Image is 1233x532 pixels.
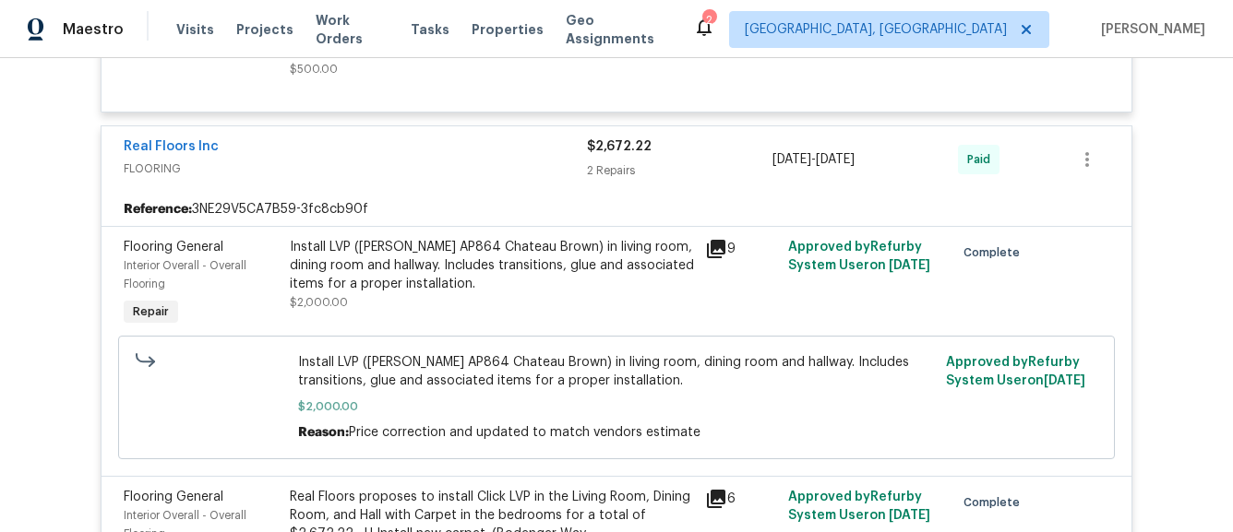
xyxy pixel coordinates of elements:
[290,297,348,308] span: $2,000.00
[788,491,930,522] span: Approved by Refurby System User on
[816,153,855,166] span: [DATE]
[967,150,998,169] span: Paid
[124,200,192,219] b: Reference:
[772,153,811,166] span: [DATE]
[290,64,338,75] span: $500.00
[587,140,652,153] span: $2,672.22
[298,353,936,390] span: Install LVP ([PERSON_NAME] AP864 Chateau Brown) in living room, dining room and hallway. Includes...
[124,491,223,503] span: Flooring General
[566,11,671,48] span: Geo Assignments
[472,20,544,39] span: Properties
[411,23,449,36] span: Tasks
[298,426,349,439] span: Reason:
[102,193,1131,226] div: 3NE29V5CA7B59-3fc8cb90f
[772,150,855,169] span: -
[705,238,777,260] div: 9
[1094,20,1205,39] span: [PERSON_NAME]
[587,161,772,180] div: 2 Repairs
[745,20,1007,39] span: [GEOGRAPHIC_DATA], [GEOGRAPHIC_DATA]
[349,426,700,439] span: Price correction and updated to match vendors estimate
[236,20,293,39] span: Projects
[788,241,930,272] span: Approved by Refurby System User on
[176,20,214,39] span: Visits
[124,241,223,254] span: Flooring General
[63,20,124,39] span: Maestro
[946,356,1085,387] span: Approved by Refurby System User on
[290,238,694,293] div: Install LVP ([PERSON_NAME] AP864 Chateau Brown) in living room, dining room and hallway. Includes...
[1044,374,1085,387] span: [DATE]
[889,259,930,272] span: [DATE]
[316,11,389,48] span: Work Orders
[702,11,715,30] div: 2
[126,302,176,321] span: Repair
[964,493,1027,512] span: Complete
[705,488,777,510] div: 6
[124,140,219,153] a: Real Floors Inc
[298,397,936,416] span: $2,000.00
[964,243,1027,262] span: Complete
[124,260,246,290] span: Interior Overall - Overall Flooring
[889,509,930,522] span: [DATE]
[124,160,587,178] span: FLOORING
